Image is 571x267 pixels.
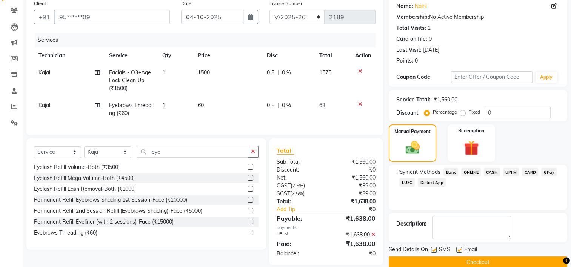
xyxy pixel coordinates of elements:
img: _cash.svg [401,140,424,156]
span: LUZO [399,178,415,187]
span: 2.5% [292,190,303,196]
div: Discount: [271,166,326,174]
div: Balance : [271,250,326,258]
span: 1 [162,102,165,109]
input: Enter Offer / Coupon Code [451,71,533,83]
th: Service [105,47,158,64]
div: 0 [429,35,432,43]
div: Name: [396,2,413,10]
div: ₹1,638.00 [326,239,381,248]
div: Permanent Refill 2nd Session Refill (Eyebrows Shading)-Face (₹5000) [34,207,202,215]
span: 63 [319,102,325,109]
th: Action [351,47,376,64]
button: Apply [536,72,557,83]
span: ONLINE [461,168,481,176]
div: Eyelash Refill Lash Removal-Both (₹1000) [34,185,136,193]
div: ( ) [271,190,326,198]
span: CASH [484,168,500,176]
span: Kajal [38,69,50,76]
div: Total Visits: [396,24,426,32]
span: 1500 [198,69,210,76]
span: SMS [439,246,450,255]
div: ₹0 [336,206,382,213]
div: Last Visit: [396,46,422,54]
button: +91 [34,10,55,24]
div: ₹0 [326,166,381,174]
div: Services [35,33,381,47]
span: Bank [443,168,458,176]
div: No Active Membership [396,13,560,21]
th: Technician [34,47,105,64]
div: Payable: [271,214,326,223]
div: ₹1,560.00 [434,96,457,104]
div: Total: [271,198,326,206]
div: Discount: [396,109,420,117]
span: Facials - O3+Age Lock Clean Up (₹1500) [109,69,151,92]
div: ₹1,638.00 [326,214,381,223]
div: Service Total: [396,96,431,104]
div: ₹1,638.00 [326,198,381,206]
div: Net: [271,174,326,182]
div: Sub Total: [271,158,326,166]
th: Price [193,47,262,64]
div: Paid: [271,239,326,248]
span: 1 [162,69,165,76]
span: 0 % [282,101,291,109]
span: 0 % [282,69,291,77]
div: Membership: [396,13,429,21]
a: Naini [415,2,427,10]
div: ₹39.00 [326,182,381,190]
div: Eyelash Refill Mega Volume-Both (₹4500) [34,174,135,182]
div: 1 [428,24,431,32]
th: Total [315,47,351,64]
span: Eyebrows Threading (₹60) [109,102,152,117]
th: Qty [158,47,193,64]
label: Redemption [458,127,484,134]
span: | [277,101,279,109]
div: Payments [277,224,376,231]
div: ₹1,560.00 [326,174,381,182]
div: Permanent Refill Eyebrows Shading 1st Session-Face (₹10000) [34,196,187,204]
a: Add Tip [271,206,335,213]
span: 2.5% [292,183,303,189]
th: Disc [262,47,315,64]
input: Search or Scan [137,146,248,158]
span: 0 F [267,101,274,109]
span: | [277,69,279,77]
div: ₹1,638.00 [326,231,381,239]
span: 60 [198,102,204,109]
div: ₹0 [326,250,381,258]
div: ₹39.00 [326,190,381,198]
span: Payment Methods [396,168,440,176]
div: UPI M [271,231,326,239]
div: Permanent Refill Eyeliner (with 2 sessions)-Face (₹15000) [34,218,174,226]
div: ₹1,560.00 [326,158,381,166]
label: Percentage [433,109,457,115]
div: Coupon Code [396,73,451,81]
img: _gift.svg [459,139,483,157]
label: Fixed [469,109,480,115]
span: Email [464,246,477,255]
div: [DATE] [423,46,439,54]
div: Eyebrows Threading (₹60) [34,229,97,237]
span: UPI M [503,168,519,176]
div: Points: [396,57,413,65]
div: Card on file: [396,35,427,43]
span: Kajal [38,102,50,109]
span: GPay [541,168,557,176]
span: SGST [277,190,290,197]
span: 1575 [319,69,331,76]
span: Total [277,147,294,155]
div: 0 [415,57,418,65]
input: Search by Name/Mobile/Email/Code [54,10,170,24]
span: CGST [277,182,291,189]
span: 0 F [267,69,274,77]
div: Eyelash Refill Volume-Both (₹3500) [34,163,120,171]
label: Manual Payment [394,128,431,135]
div: Description: [396,220,426,228]
div: ( ) [271,182,326,190]
span: District App [418,178,446,187]
span: Send Details On [389,246,428,255]
span: CARD [522,168,538,176]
